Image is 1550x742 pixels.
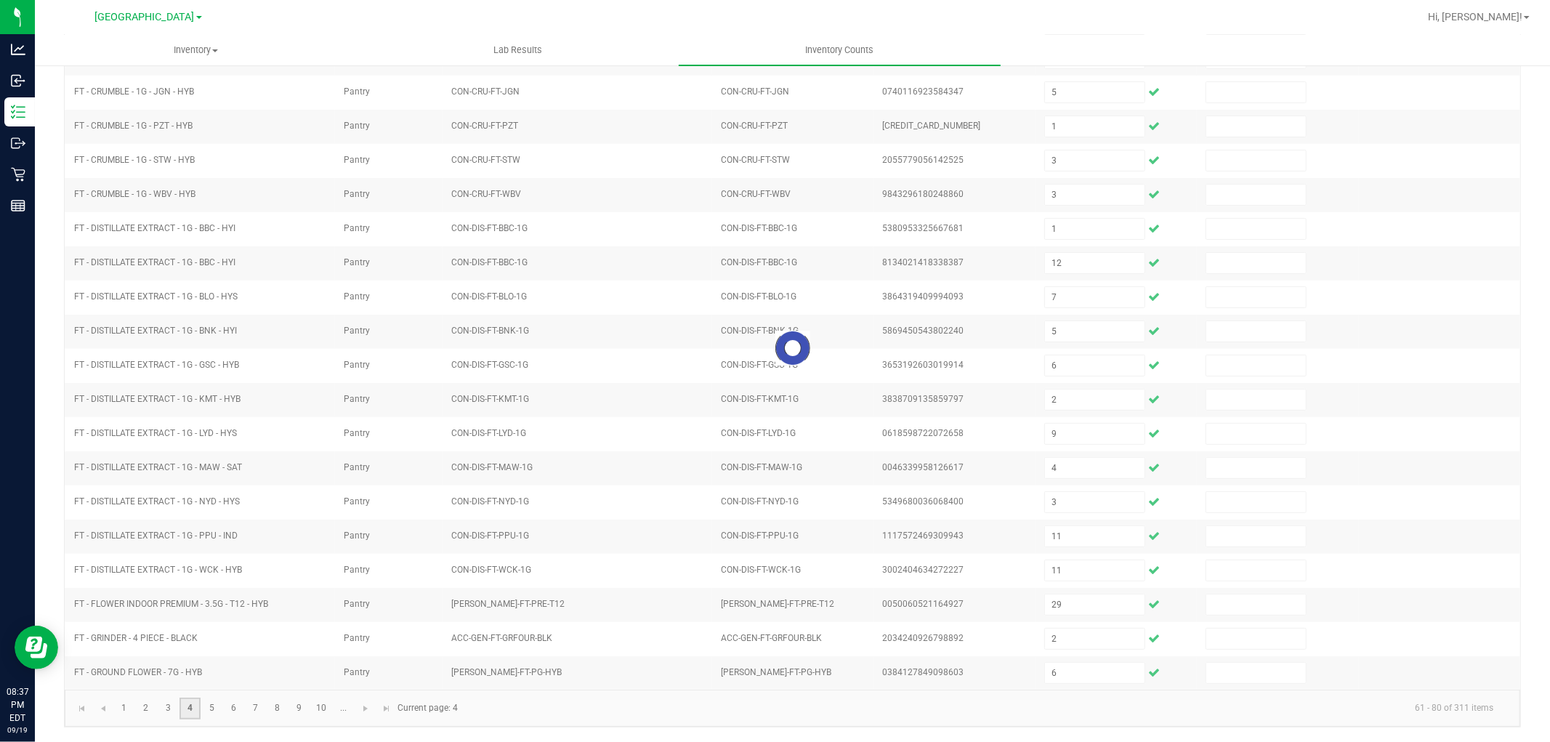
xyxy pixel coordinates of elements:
span: Lab Results [474,44,562,57]
a: Page 7 [245,698,266,719]
a: Page 4 [179,698,201,719]
a: Go to the first page [71,698,92,719]
inline-svg: Analytics [11,42,25,57]
a: Go to the previous page [92,698,113,719]
a: Go to the next page [355,698,376,719]
inline-svg: Outbound [11,136,25,150]
span: Go to the previous page [97,703,109,714]
span: Hi, [PERSON_NAME]! [1428,11,1522,23]
span: Go to the first page [76,703,88,714]
a: Page 10 [311,698,332,719]
a: Inventory Counts [679,35,1001,65]
span: Go to the next page [360,703,371,714]
inline-svg: Inventory [11,105,25,119]
span: Inventory [36,44,356,57]
kendo-pager-info: 61 - 80 of 311 items [467,696,1505,720]
a: Page 3 [158,698,179,719]
a: Lab Results [357,35,679,65]
a: Page 8 [267,698,288,719]
a: Go to the last page [376,698,397,719]
a: Inventory [35,35,357,65]
kendo-pager: Current page: 4 [65,690,1520,727]
a: Page 1 [113,698,134,719]
span: Inventory Counts [786,44,894,57]
inline-svg: Retail [11,167,25,182]
iframe: Resource center [15,626,58,669]
a: Page 11 [333,698,354,719]
a: Page 5 [201,698,222,719]
p: 08:37 PM EDT [7,685,28,725]
span: [GEOGRAPHIC_DATA] [95,11,195,23]
span: Go to the last page [382,703,393,714]
a: Page 6 [223,698,244,719]
a: Page 9 [288,698,310,719]
p: 09/19 [7,725,28,735]
a: Page 2 [135,698,156,719]
inline-svg: Reports [11,198,25,213]
inline-svg: Inbound [11,73,25,88]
